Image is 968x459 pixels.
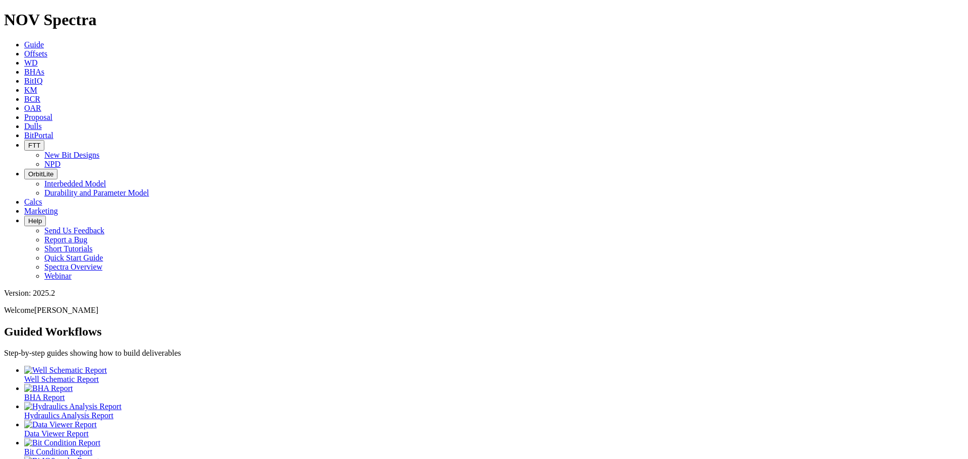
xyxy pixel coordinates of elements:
h1: NOV Spectra [4,11,964,29]
a: Send Us Feedback [44,226,104,235]
a: Offsets [24,49,47,58]
span: OrbitLite [28,170,53,178]
a: WD [24,58,38,67]
a: Spectra Overview [44,263,102,271]
a: Report a Bug [44,235,87,244]
img: Hydraulics Analysis Report [24,402,122,411]
a: Webinar [44,272,72,280]
a: Marketing [24,207,58,215]
a: BitIQ [24,77,42,85]
a: Short Tutorials [44,244,93,253]
span: BHA Report [24,393,65,402]
a: Durability and Parameter Model [44,188,149,197]
h2: Guided Workflows [4,325,964,339]
span: Hydraulics Analysis Report [24,411,113,420]
a: NPD [44,160,60,168]
img: Data Viewer Report [24,420,97,429]
a: Calcs [24,198,42,206]
img: BHA Report [24,384,73,393]
a: New Bit Designs [44,151,99,159]
div: Version: 2025.2 [4,289,964,298]
a: Guide [24,40,44,49]
a: OAR [24,104,41,112]
button: OrbitLite [24,169,57,179]
a: BHAs [24,68,44,76]
p: Welcome [4,306,964,315]
a: Proposal [24,113,52,121]
img: Bit Condition Report [24,438,100,447]
img: Well Schematic Report [24,366,107,375]
span: [PERSON_NAME] [34,306,98,314]
span: FTT [28,142,40,149]
span: Well Schematic Report [24,375,99,383]
a: Hydraulics Analysis Report Hydraulics Analysis Report [24,402,964,420]
a: Dulls [24,122,42,130]
span: Bit Condition Report [24,447,92,456]
a: Quick Start Guide [44,253,103,262]
a: KM [24,86,37,94]
a: Data Viewer Report Data Viewer Report [24,420,964,438]
span: Help [28,217,42,225]
p: Step-by-step guides showing how to build deliverables [4,349,964,358]
a: BitPortal [24,131,53,140]
span: Data Viewer Report [24,429,89,438]
a: Well Schematic Report Well Schematic Report [24,366,964,383]
a: Interbedded Model [44,179,106,188]
button: Help [24,216,46,226]
a: BHA Report BHA Report [24,384,964,402]
button: FTT [24,140,44,151]
a: Bit Condition Report Bit Condition Report [24,438,964,456]
a: BCR [24,95,40,103]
